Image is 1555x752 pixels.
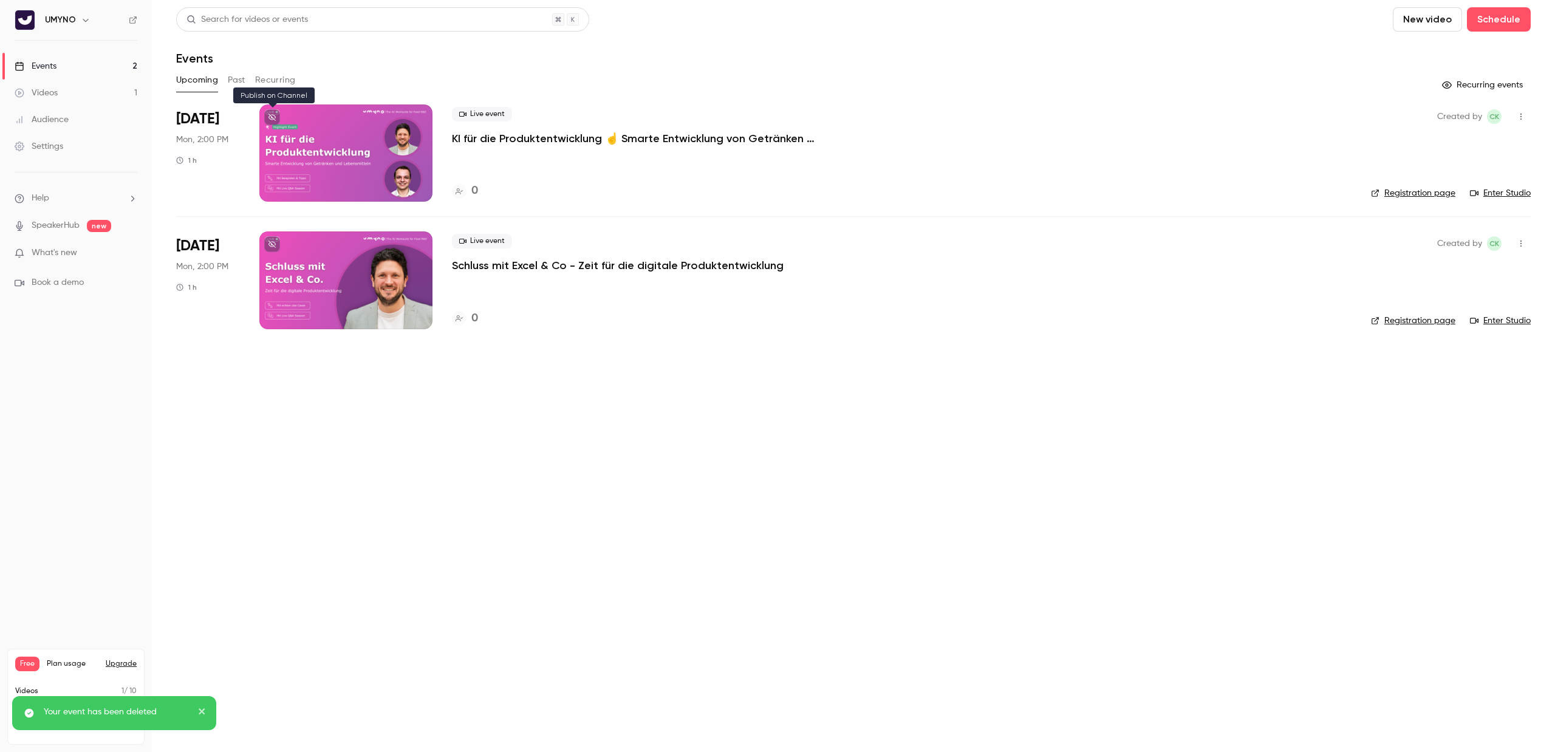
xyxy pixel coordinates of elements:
span: Mon, 2:00 PM [176,261,228,273]
button: Upgrade [106,659,137,669]
button: New video [1393,7,1462,32]
img: UMYNO [15,10,35,30]
button: Recurring events [1437,75,1531,95]
h4: 0 [471,183,478,199]
h4: 0 [471,310,478,327]
p: Videos [15,686,38,697]
span: Free [15,657,39,671]
p: Your event has been deleted [44,706,190,718]
span: CK [1489,109,1499,124]
a: 0 [452,183,478,199]
a: Enter Studio [1470,315,1531,327]
a: Enter Studio [1470,187,1531,199]
div: Settings [15,140,63,152]
span: Plan usage [47,659,98,669]
div: Audience [15,114,69,126]
button: Past [228,70,245,90]
span: Christian Klein [1487,109,1502,124]
span: Christian Klein [1487,236,1502,251]
li: help-dropdown-opener [15,192,137,205]
div: 1 h [176,282,197,292]
div: Nov 3 Mon, 2:00 PM (Europe/Berlin) [176,104,240,202]
span: Live event [452,234,512,248]
button: close [198,706,207,720]
h6: UMYNO [45,14,76,26]
button: Recurring [255,70,296,90]
a: Schluss mit Excel & Co - Zeit für die digitale Produktentwicklung [452,258,784,273]
div: Events [15,60,56,72]
div: 1 h [176,156,197,165]
div: Dec 8 Mon, 2:00 PM (Europe/Berlin) [176,231,240,329]
span: new [87,220,111,232]
div: Search for videos or events [186,13,308,26]
span: Created by [1437,236,1482,251]
span: CK [1489,236,1499,251]
span: [DATE] [176,109,219,129]
div: Videos [15,87,58,99]
a: KI für die Produktentwicklung ☝️ Smarte Entwicklung von Getränken und Lebensmitteln [452,131,816,146]
h1: Events [176,51,213,66]
span: Live event [452,107,512,121]
a: Registration page [1371,187,1455,199]
span: Help [32,192,49,205]
span: [DATE] [176,236,219,256]
p: / 10 [121,686,137,697]
span: Created by [1437,109,1482,124]
span: 1 [121,688,124,695]
a: 0 [452,310,478,327]
span: Book a demo [32,276,84,289]
button: Upcoming [176,70,218,90]
span: What's new [32,247,77,259]
a: SpeakerHub [32,219,80,232]
span: Mon, 2:00 PM [176,134,228,146]
a: Registration page [1371,315,1455,327]
button: Schedule [1467,7,1531,32]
